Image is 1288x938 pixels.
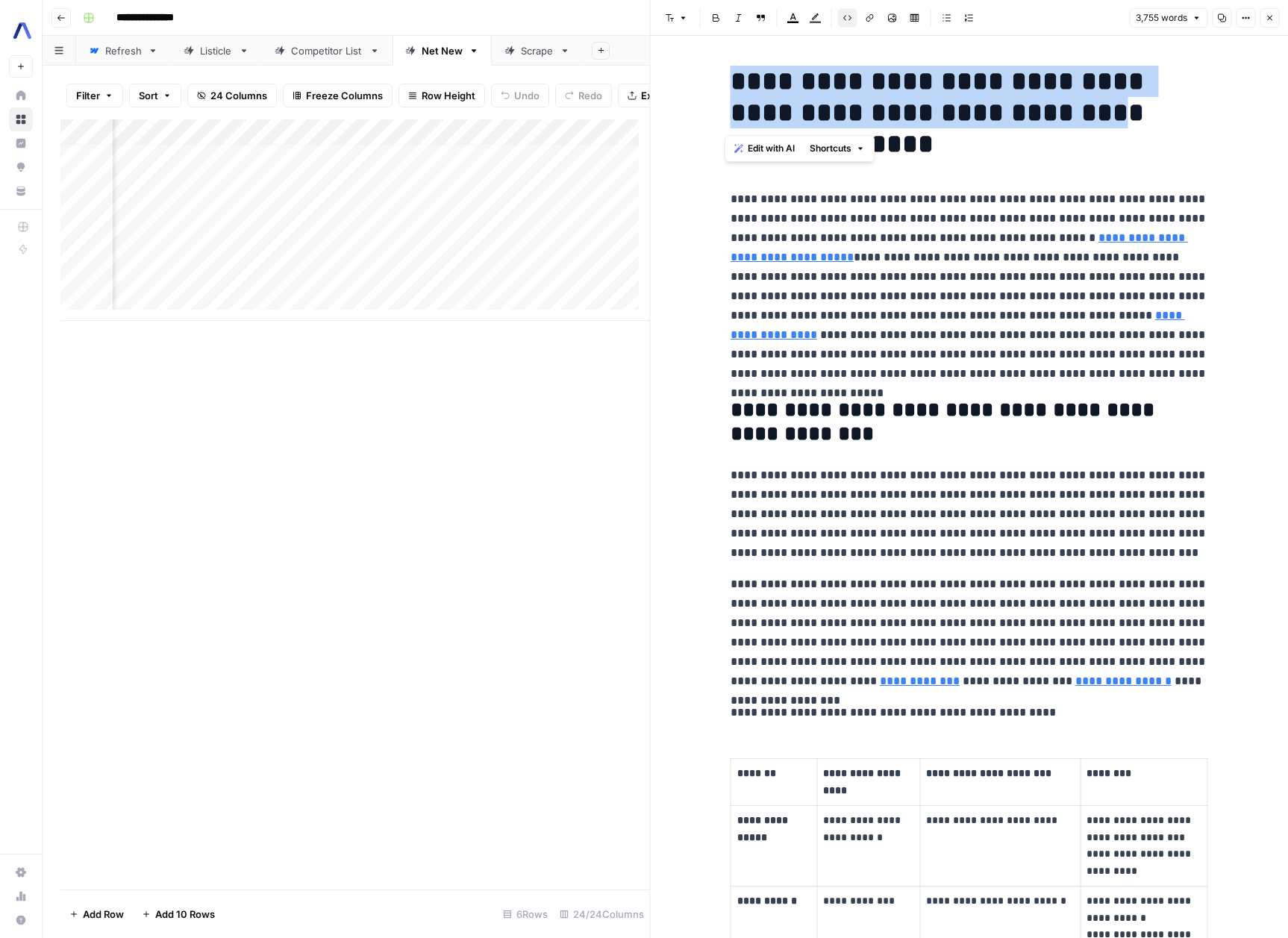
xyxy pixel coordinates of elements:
span: 3,755 words [1136,11,1187,25]
button: Filter [66,84,123,107]
button: 3,755 words [1129,8,1207,28]
span: 24 Columns [210,88,267,103]
a: Scrape [492,36,583,66]
button: Undo [491,84,549,107]
span: Export CSV [641,88,694,103]
a: Settings [9,860,33,884]
button: Workspace: AssemblyAI [9,12,33,49]
a: Competitor List [262,36,393,66]
button: Export CSV [618,84,704,107]
button: Sort [129,84,181,107]
button: Help + Support [9,908,33,932]
span: Redo [578,88,602,103]
div: 6 Rows [497,902,554,926]
a: Home [9,84,33,107]
img: AssemblyAI Logo [9,17,36,44]
span: Sort [139,88,158,103]
button: 24 Columns [187,84,277,107]
a: Insights [9,131,33,155]
a: Browse [9,107,33,131]
span: Add 10 Rows [155,907,215,922]
button: Redo [555,84,612,107]
span: Add Row [83,907,124,922]
button: Add 10 Rows [133,902,224,926]
button: Shortcuts [804,139,871,158]
button: Add Row [60,902,133,926]
div: Refresh [105,43,142,58]
a: Net New [393,36,492,66]
span: Row Height [422,88,475,103]
button: Edit with AI [728,139,801,158]
div: Listicle [200,43,233,58]
div: Competitor List [291,43,363,58]
a: Listicle [171,36,262,66]
div: 24/24 Columns [554,902,650,926]
span: Shortcuts [810,142,851,155]
span: Undo [514,88,540,103]
span: Filter [76,88,100,103]
a: Opportunities [9,155,33,179]
a: Refresh [76,36,171,66]
a: Your Data [9,179,33,203]
button: Row Height [398,84,485,107]
div: Net New [422,43,463,58]
div: Scrape [521,43,554,58]
button: Freeze Columns [283,84,393,107]
a: Usage [9,884,33,908]
span: Freeze Columns [306,88,383,103]
span: Edit with AI [748,142,795,155]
